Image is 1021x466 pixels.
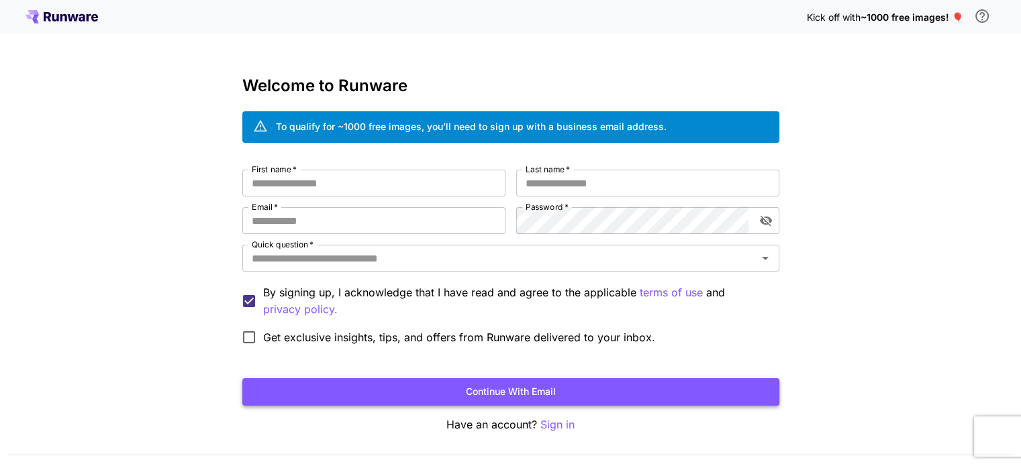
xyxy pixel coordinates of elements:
button: Continue with email [242,378,779,406]
span: Get exclusive insights, tips, and offers from Runware delivered to your inbox. [263,329,655,345]
span: ~1000 free images! 🎈 [861,11,963,23]
p: Have an account? [242,416,779,433]
button: toggle password visibility [754,209,778,233]
p: terms of use [640,284,703,301]
button: By signing up, I acknowledge that I have read and agree to the applicable terms of use and [263,301,338,318]
label: First name [252,164,297,175]
button: By signing up, I acknowledge that I have read and agree to the applicable and privacy policy. [640,284,703,301]
label: Quick question [252,239,313,250]
label: Last name [526,164,570,175]
div: To qualify for ~1000 free images, you’ll need to sign up with a business email address. [276,119,667,133]
p: By signing up, I acknowledge that I have read and agree to the applicable and [263,284,769,318]
label: Password [526,201,569,213]
button: In order to qualify for free credit, you need to sign up with a business email address and click ... [969,3,995,30]
label: Email [252,201,278,213]
button: Sign in [540,416,575,433]
h3: Welcome to Runware [242,76,779,95]
p: privacy policy. [263,301,338,318]
button: Open [756,249,775,268]
span: Kick off with [807,11,861,23]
